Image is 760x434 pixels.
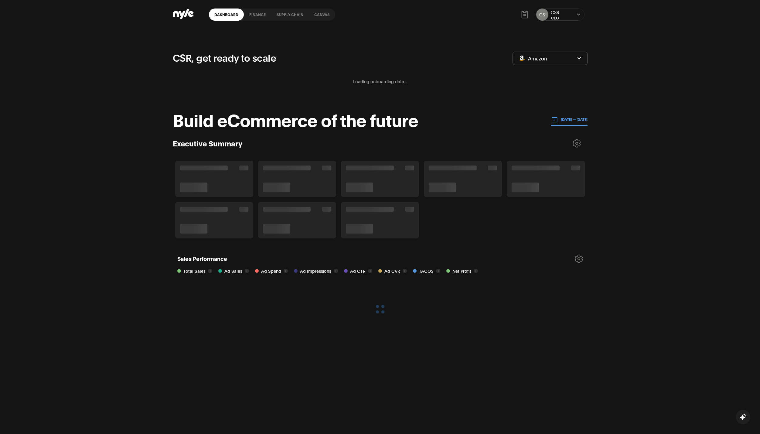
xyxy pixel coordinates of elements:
[519,56,525,61] img: Amazon
[183,268,206,274] span: Total Sales
[173,50,276,65] p: CSR, get ready to scale
[350,268,366,274] span: Ad CTR
[551,9,559,15] div: CSR
[513,52,588,65] button: Amazon
[173,138,242,148] h3: Executive Summary
[558,117,588,122] p: [DATE] — [DATE]
[474,269,478,273] button: i
[551,9,559,20] button: CSRCEO
[403,269,407,273] button: i
[536,9,548,21] button: CS
[209,9,244,21] a: Dashboard
[513,52,588,65] div: AmazonAmazon
[208,269,212,273] button: i
[244,9,271,21] a: finance
[452,268,471,274] span: Net Profit
[224,268,242,274] span: Ad Sales
[173,71,588,92] div: Loading onboarding data...
[551,15,559,20] div: CEO
[419,268,434,274] span: TACOS
[284,269,288,273] button: i
[436,269,440,273] button: i
[173,110,418,128] h1: Build eCommerce of the future
[271,9,309,21] a: Supply chain
[177,255,227,265] h1: Sales Performance
[551,113,588,126] button: [DATE] — [DATE]
[551,116,558,123] img: 01.01.24 — 07.01.24
[245,269,249,273] button: i
[300,268,331,274] span: Ad Impressions
[528,55,547,62] span: Amazon
[384,268,400,274] span: Ad CVR
[368,269,372,273] button: i
[334,269,338,273] button: i
[261,268,281,274] span: Ad Spend
[309,9,335,21] a: Canvas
